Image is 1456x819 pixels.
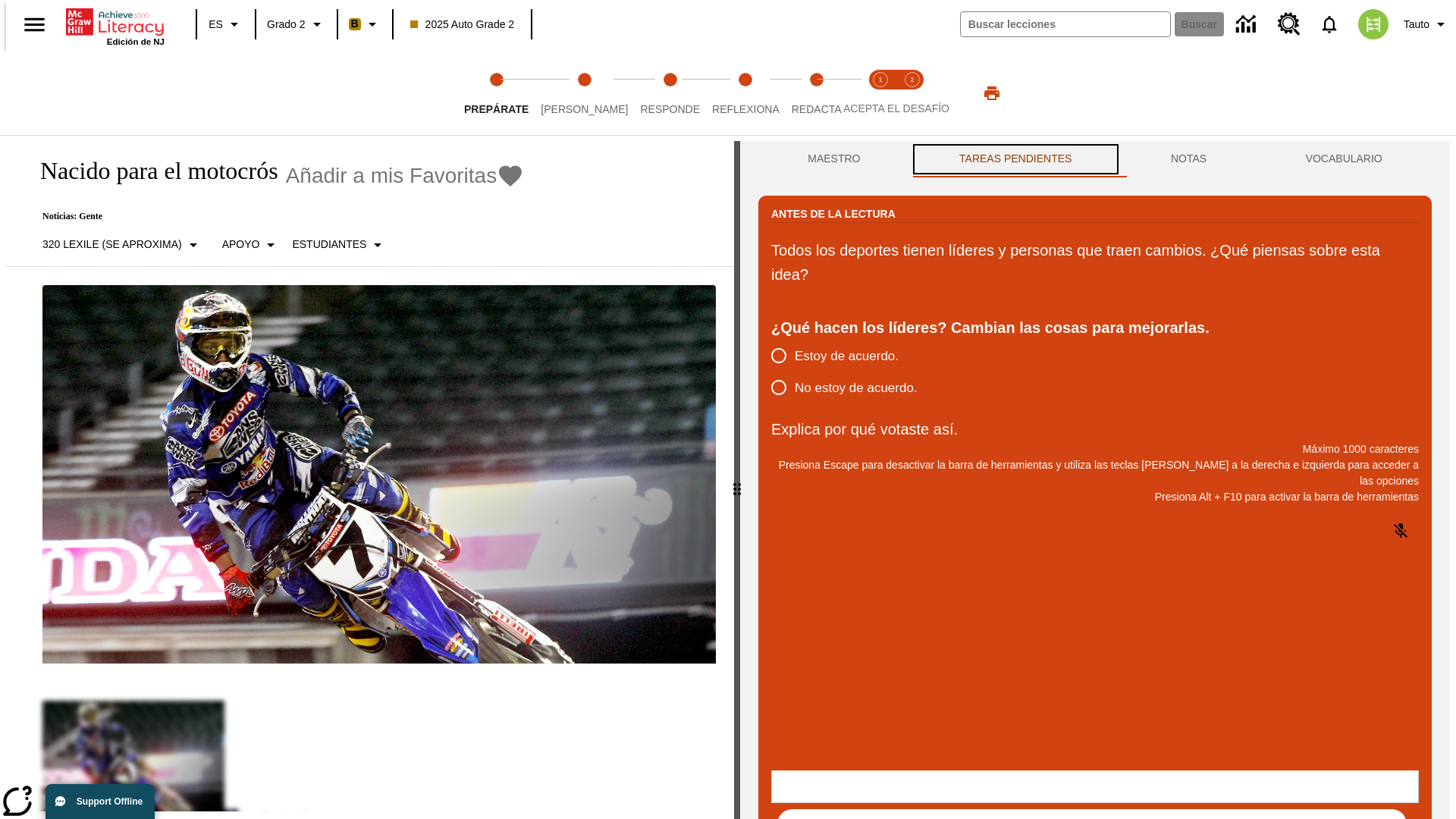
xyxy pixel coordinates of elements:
[1256,141,1432,177] button: VOCABULARIO
[6,12,221,26] body: Explica por qué votaste así. Máximo 1000 caracteres Presiona Alt + F10 para activar la barra de h...
[771,206,896,222] h2: Antes de la lectura
[734,141,740,819] div: Pulsa la tecla de intro o la barra espaciadora y luego presiona las flechas de derecha e izquierd...
[410,17,515,33] span: 2025 Auto Grade 2
[107,37,165,46] span: Edición de NJ
[771,238,1419,287] p: Todos los deportes tienen líderes y personas que traen cambios. ¿Qué piensas sobre esta idea?
[42,237,182,253] p: 320 Lexile (Se aproxima)
[878,76,882,83] text: 1
[1227,4,1269,45] a: Centro de información
[1269,4,1310,45] a: Centro de recursos, Se abrirá en una pestaña nueva.
[202,11,250,38] button: Lenguaje: ES, Selecciona un idioma
[843,102,949,115] span: ACEPTA EL DESAFÍO
[771,417,1419,441] p: Explica por qué votaste así.
[45,784,155,819] button: Support Offline
[261,11,332,38] button: Grado: Grado 2, Elige un grado
[216,231,287,259] button: Tipo de apoyo, Apoyo
[1398,11,1456,38] button: Perfil/Configuración
[12,2,57,47] button: Abrir el menú lateral
[890,52,934,135] button: Acepta el desafío contesta step 2 of 2
[758,141,1432,177] div: Instructional Panel Tabs
[1404,17,1429,33] span: Tauto
[452,52,541,135] button: Prepárate step 1 of 5
[628,52,712,135] button: Responde step 3 of 5
[529,52,640,135] button: Lee step 2 of 5
[286,162,525,189] button: Añadir a mis Favoritas - Nacido para el motocrós
[343,11,388,38] button: Boost El color de la clase es anaranjado claro. Cambiar el color de la clase.
[286,164,497,188] span: Añadir a mis Favoritas
[910,76,914,83] text: 2
[464,103,529,115] span: Prepárate
[740,141,1450,819] div: activity
[1358,9,1389,39] img: avatar image
[795,347,899,366] span: Estoy de acuerdo.
[712,103,780,115] span: Reflexiona
[24,211,524,222] p: Noticias: Gente
[968,80,1016,107] button: Imprimir
[24,157,278,185] h1: Nacido para el motocrós
[910,141,1122,177] button: TAREAS PENDIENTES
[36,231,209,259] button: Seleccione Lexile, 320 Lexile (Se aproxima)
[771,315,1419,340] div: ¿Qué hacen los líderes? Cambian las cosas para mejorarlas.
[209,17,223,33] span: ES
[795,378,918,398] span: No estoy de acuerdo.
[541,103,628,115] span: [PERSON_NAME]
[792,103,842,115] span: Redacta
[292,237,366,253] p: Estudiantes
[780,52,854,135] button: Redacta step 5 of 5
[222,237,260,253] p: Apoyo
[1349,5,1398,44] button: Escoja un nuevo avatar
[758,141,910,177] button: Maestro
[286,231,393,259] button: Seleccionar estudiante
[351,14,359,33] span: B
[700,52,792,135] button: Reflexiona step 4 of 5
[42,285,716,664] img: El corredor de motocrós James Stewart vuela por los aires en su motocicleta de montaña
[1382,513,1419,549] button: Haga clic para activar la función de reconocimiento de voz
[858,52,902,135] button: Acepta el desafío lee step 1 of 2
[6,141,734,811] div: reading
[640,103,700,115] span: Responde
[66,5,165,46] div: Portada
[961,12,1170,36] input: Buscar campo
[771,457,1419,489] p: Presiona Escape para desactivar la barra de herramientas y utiliza las teclas [PERSON_NAME] a la ...
[771,441,1419,457] p: Máximo 1000 caracteres
[77,796,143,807] span: Support Offline
[1122,141,1257,177] button: NOTAS
[1310,5,1349,44] a: Notificaciones
[771,340,930,403] div: poll
[771,489,1419,505] p: Presiona Alt + F10 para activar la barra de herramientas
[267,17,306,33] span: Grado 2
